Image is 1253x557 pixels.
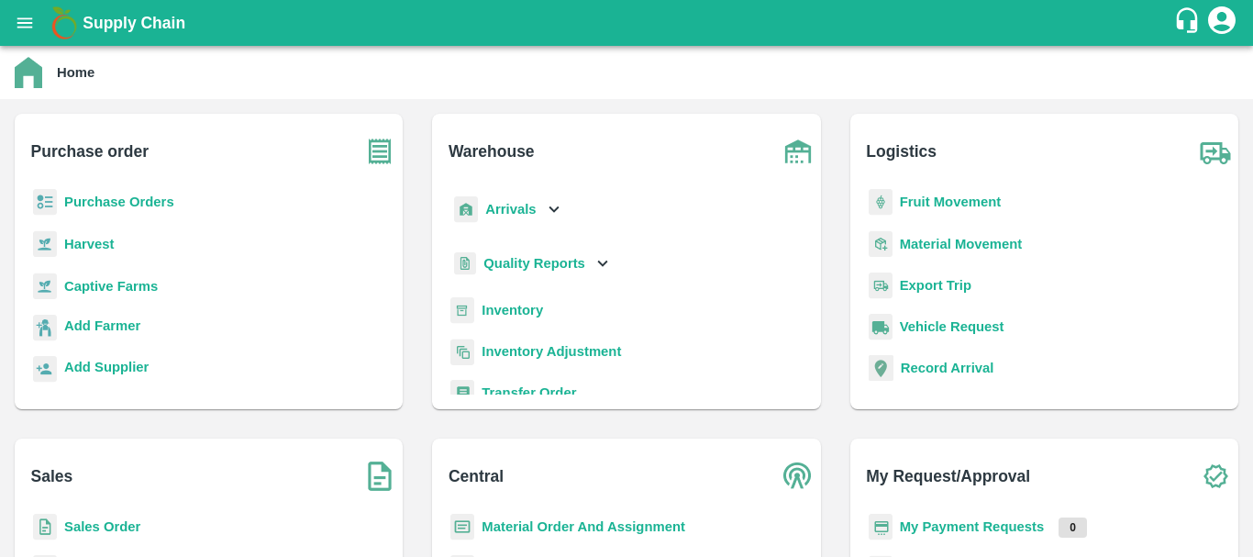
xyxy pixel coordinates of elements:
[1192,128,1238,174] img: truck
[64,360,149,374] b: Add Supplier
[449,139,535,164] b: Warehouse
[869,230,893,258] img: material
[357,128,403,174] img: purchase
[33,273,57,300] img: harvest
[31,463,73,489] b: Sales
[64,279,158,294] a: Captive Farms
[866,463,1030,489] b: My Request/Approval
[901,361,994,375] a: Record Arrival
[900,237,1023,251] a: Material Movement
[31,139,149,164] b: Purchase order
[57,65,94,80] b: Home
[869,514,893,540] img: payment
[1192,453,1238,499] img: check
[4,2,46,44] button: open drawer
[33,514,57,540] img: sales
[900,319,1004,334] a: Vehicle Request
[775,453,821,499] img: central
[64,316,140,340] a: Add Farmer
[1205,4,1238,42] div: account of current user
[64,195,174,209] a: Purchase Orders
[450,380,474,407] img: whTransfer
[450,189,564,230] div: Arrivals
[449,463,504,489] b: Central
[64,357,149,382] a: Add Supplier
[1059,518,1087,538] p: 0
[482,519,685,534] a: Material Order And Assignment
[83,14,185,32] b: Supply Chain
[450,514,474,540] img: centralMaterial
[64,237,114,251] a: Harvest
[869,314,893,340] img: vehicle
[482,344,621,359] a: Inventory Adjustment
[450,339,474,365] img: inventory
[15,57,42,88] img: home
[900,278,971,293] a: Export Trip
[775,128,821,174] img: warehouse
[482,303,543,317] a: Inventory
[64,318,140,333] b: Add Farmer
[866,139,937,164] b: Logistics
[900,519,1045,534] a: My Payment Requests
[869,189,893,216] img: fruit
[900,195,1002,209] a: Fruit Movement
[33,315,57,341] img: farmer
[357,453,403,499] img: soSales
[1173,6,1205,39] div: customer-support
[46,5,83,41] img: logo
[869,355,893,381] img: recordArrival
[483,256,585,271] b: Quality Reports
[33,230,57,258] img: harvest
[64,519,140,534] a: Sales Order
[450,297,474,324] img: whInventory
[454,252,476,275] img: qualityReport
[482,385,576,400] a: Transfer Order
[450,245,613,283] div: Quality Reports
[869,273,893,299] img: delivery
[83,10,1173,36] a: Supply Chain
[33,356,57,383] img: supplier
[485,202,536,217] b: Arrivals
[33,189,57,216] img: reciept
[454,196,478,223] img: whArrival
